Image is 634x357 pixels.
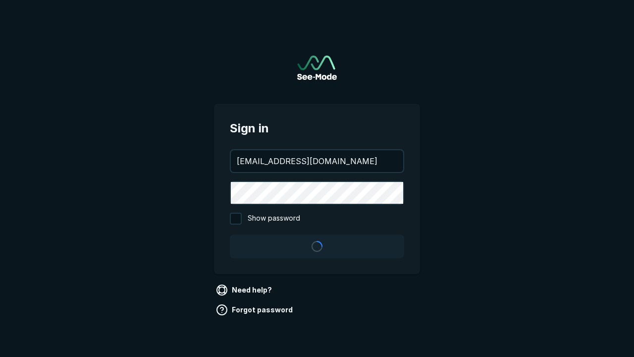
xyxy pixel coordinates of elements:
span: Sign in [230,119,404,137]
a: Go to sign in [297,56,337,80]
a: Need help? [214,282,276,298]
input: your@email.com [231,150,403,172]
a: Forgot password [214,302,297,318]
img: See-Mode Logo [297,56,337,80]
span: Show password [248,213,300,225]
